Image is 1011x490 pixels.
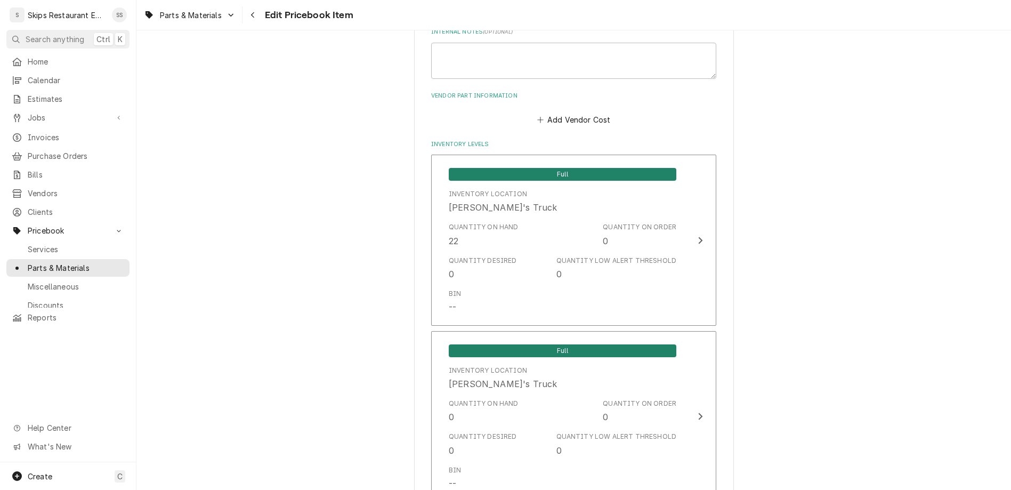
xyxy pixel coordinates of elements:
[28,132,124,143] span: Invoices
[449,268,454,280] div: 0
[603,235,608,247] div: 0
[603,222,676,232] div: Quantity on Order
[28,422,123,433] span: Help Center
[449,289,461,299] div: Bin
[449,201,557,214] div: [PERSON_NAME]'s Truck
[6,203,130,221] a: Clients
[449,432,517,441] div: Quantity Desired
[449,411,454,423] div: 0
[449,343,676,357] div: Full
[449,222,519,232] div: Quantity on Hand
[28,244,124,255] span: Services
[28,10,106,21] div: Skips Restaurant Equipment
[556,268,562,280] div: 0
[449,465,461,475] div: Bin
[6,309,130,326] a: Reports
[603,399,676,423] div: Quantity on Order
[6,30,130,49] button: Search anythingCtrlK
[449,301,456,314] div: --
[431,28,716,78] div: Internal Notes
[431,155,716,326] button: Update Inventory Level
[6,184,130,202] a: Vendors
[449,189,557,214] div: Location
[6,90,130,108] a: Estimates
[117,471,123,482] span: C
[118,34,123,45] span: K
[28,150,124,162] span: Purchase Orders
[112,7,127,22] div: SS
[96,34,110,45] span: Ctrl
[28,225,108,236] span: Pricebook
[6,240,130,258] a: Services
[449,432,517,456] div: Quantity Desired
[6,278,130,295] a: Miscellaneous
[28,56,124,67] span: Home
[6,71,130,89] a: Calendar
[6,296,130,314] a: Discounts
[160,10,222,21] span: Parts & Materials
[556,256,676,266] div: Quantity Low Alert Threshold
[6,53,130,70] a: Home
[449,399,519,423] div: Quantity on Hand
[449,344,676,357] span: Full
[28,112,108,123] span: Jobs
[449,377,557,390] div: [PERSON_NAME]'s Truck
[603,222,676,247] div: Quantity on Order
[431,140,716,149] label: Inventory Levels
[28,75,124,86] span: Calendar
[483,29,513,35] span: ( optional )
[28,300,124,311] span: Discounts
[28,93,124,105] span: Estimates
[28,472,52,481] span: Create
[6,166,130,183] a: Bills
[449,465,461,490] div: Bin
[245,6,262,23] button: Navigate back
[431,28,716,36] label: Internal Notes
[431,92,716,100] label: Vendor Part Information
[603,399,676,408] div: Quantity on Order
[6,128,130,146] a: Invoices
[449,167,676,181] div: Full
[556,444,562,457] div: 0
[449,366,527,375] div: Inventory Location
[28,262,124,274] span: Parts & Materials
[556,432,676,441] div: Quantity Low Alert Threshold
[449,256,517,266] div: Quantity Desired
[556,432,676,456] div: Quantity Low Alert Threshold
[28,188,124,199] span: Vendors
[449,366,557,390] div: Location
[6,259,130,277] a: Parts & Materials
[603,411,608,423] div: 0
[140,6,240,24] a: Go to Parts & Materials
[28,281,124,292] span: Miscellaneous
[262,8,353,22] span: Edit Pricebook Item
[535,112,612,127] button: Add Vendor Cost
[556,256,676,280] div: Quantity Low Alert Threshold
[449,444,454,457] div: 0
[449,256,517,280] div: Quantity Desired
[449,289,461,314] div: Bin
[6,438,130,455] a: Go to What's New
[28,312,124,323] span: Reports
[6,109,130,126] a: Go to Jobs
[6,147,130,165] a: Purchase Orders
[449,235,458,247] div: 22
[6,419,130,437] a: Go to Help Center
[449,399,519,408] div: Quantity on Hand
[449,222,519,247] div: Quantity on Hand
[449,477,456,490] div: --
[28,441,123,452] span: What's New
[28,169,124,180] span: Bills
[449,168,676,181] span: Full
[431,92,716,127] div: Vendor Part Information
[28,206,124,218] span: Clients
[26,34,84,45] span: Search anything
[6,222,130,239] a: Go to Pricebook
[10,7,25,22] div: S
[112,7,127,22] div: Shan Skipper's Avatar
[449,189,527,199] div: Inventory Location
